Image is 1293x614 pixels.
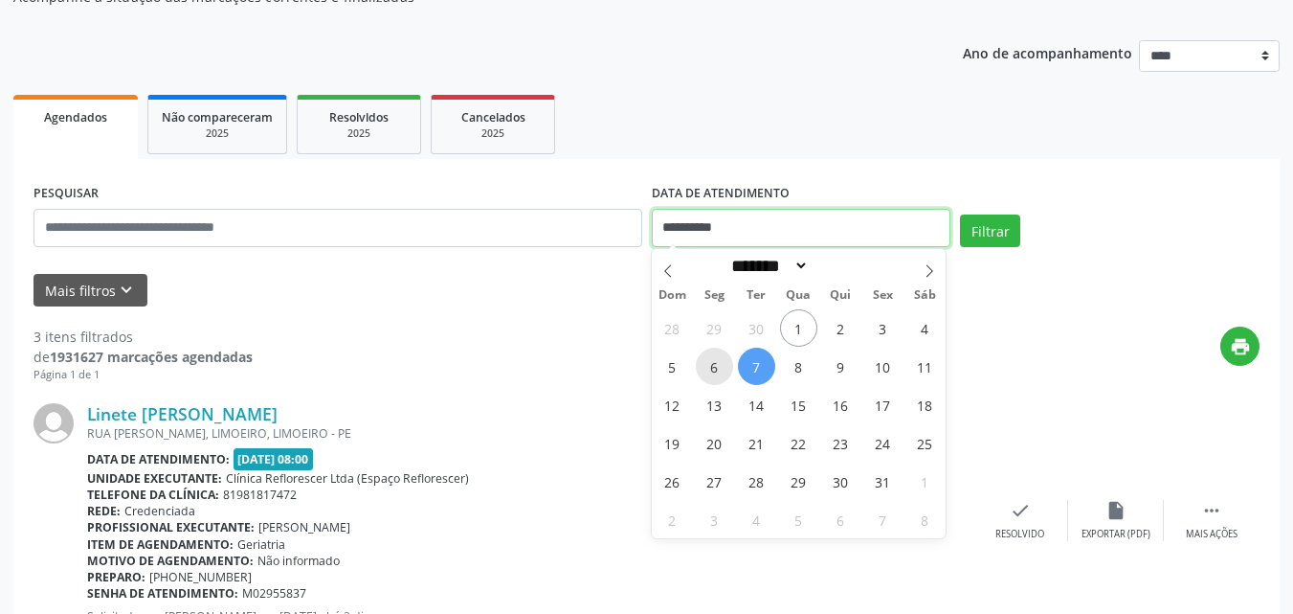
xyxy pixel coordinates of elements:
b: Data de atendimento: [87,451,230,467]
span: [PHONE_NUMBER] [149,569,252,585]
span: Outubro 23, 2025 [822,424,859,462]
span: Outubro 19, 2025 [654,424,691,462]
b: Telefone da clínica: [87,487,219,503]
b: Motivo de agendamento: [87,553,254,569]
span: Novembro 8, 2025 [906,501,944,538]
span: Qui [819,289,861,302]
p: Ano de acompanhamento [963,40,1132,64]
span: M02955837 [242,585,306,602]
span: Novembro 5, 2025 [780,501,817,538]
label: DATA DE ATENDIMENTO [652,179,790,209]
span: Outubro 15, 2025 [780,386,817,423]
div: RUA [PERSON_NAME], LIMOEIRO, LIMOEIRO - PE [87,425,972,442]
div: 3 itens filtrados [33,327,253,347]
span: Não compareceram [162,109,273,125]
div: Exportar (PDF) [1081,528,1150,541]
span: Novembro 1, 2025 [906,463,944,500]
span: Outubro 31, 2025 [864,463,902,500]
span: Geriatria [237,536,285,553]
span: Outubro 25, 2025 [906,424,944,462]
span: Seg [693,289,735,302]
b: Unidade executante: [87,470,222,487]
i: check [1010,500,1031,521]
span: 81981817472 [223,487,297,503]
span: Outubro 24, 2025 [864,424,902,462]
span: Outubro 11, 2025 [906,348,944,385]
span: Outubro 18, 2025 [906,386,944,423]
span: Novembro 4, 2025 [738,501,775,538]
img: img [33,403,74,443]
div: de [33,347,253,367]
span: Novembro 3, 2025 [696,501,733,538]
span: Setembro 30, 2025 [738,309,775,347]
span: Outubro 14, 2025 [738,386,775,423]
span: Cancelados [461,109,525,125]
span: Outubro 17, 2025 [864,386,902,423]
b: Item de agendamento: [87,536,234,553]
label: PESQUISAR [33,179,99,209]
span: Sex [861,289,903,302]
div: Resolvido [995,528,1044,541]
span: Outubro 16, 2025 [822,386,859,423]
i:  [1201,500,1222,521]
span: Outubro 8, 2025 [780,348,817,385]
i: insert_drive_file [1105,500,1126,521]
div: 2025 [162,126,273,141]
span: [PERSON_NAME] [258,519,350,535]
span: Outubro 13, 2025 [696,386,733,423]
span: Outubro 20, 2025 [696,424,733,462]
span: Clínica Reflorescer Ltda (Espaço Reflorescer) [226,470,469,487]
span: Outubro 26, 2025 [654,463,691,500]
span: Novembro 2, 2025 [654,501,691,538]
i: keyboard_arrow_down [116,280,137,301]
span: Outubro 1, 2025 [780,309,817,347]
span: [DATE] 08:00 [234,448,314,470]
span: Outubro 30, 2025 [822,463,859,500]
span: Outubro 7, 2025 [738,348,775,385]
div: 2025 [445,126,541,141]
span: Agendados [44,109,107,125]
span: Dom [652,289,694,302]
span: Outubro 29, 2025 [780,463,817,500]
span: Setembro 29, 2025 [696,309,733,347]
a: Linete [PERSON_NAME] [87,403,278,424]
b: Preparo: [87,569,145,585]
button: Filtrar [960,215,1020,247]
span: Resolvidos [329,109,389,125]
i: print [1230,336,1251,357]
input: Year [809,256,872,276]
div: Mais ações [1186,528,1237,541]
b: Rede: [87,503,121,519]
span: Outubro 6, 2025 [696,348,733,385]
span: Qua [777,289,819,302]
span: Novembro 7, 2025 [864,501,902,538]
span: Outubro 27, 2025 [696,463,733,500]
span: Ter [735,289,777,302]
span: Outubro 22, 2025 [780,424,817,462]
strong: 1931627 marcações agendadas [50,348,253,366]
div: 2025 [311,126,407,141]
span: Outubro 21, 2025 [738,424,775,462]
span: Sáb [903,289,946,302]
span: Outubro 12, 2025 [654,386,691,423]
button: Mais filtroskeyboard_arrow_down [33,274,147,307]
span: Outubro 5, 2025 [654,348,691,385]
span: Setembro 28, 2025 [654,309,691,347]
span: Não informado [257,553,340,569]
span: Outubro 2, 2025 [822,309,859,347]
span: Credenciada [124,503,195,519]
span: Outubro 3, 2025 [864,309,902,347]
select: Month [725,256,810,276]
span: Outubro 10, 2025 [864,348,902,385]
button: print [1220,327,1260,366]
span: Outubro 28, 2025 [738,463,775,500]
b: Senha de atendimento: [87,585,238,602]
div: Página 1 de 1 [33,367,253,383]
span: Outubro 4, 2025 [906,309,944,347]
span: Novembro 6, 2025 [822,501,859,538]
b: Profissional executante: [87,519,255,535]
span: Outubro 9, 2025 [822,348,859,385]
